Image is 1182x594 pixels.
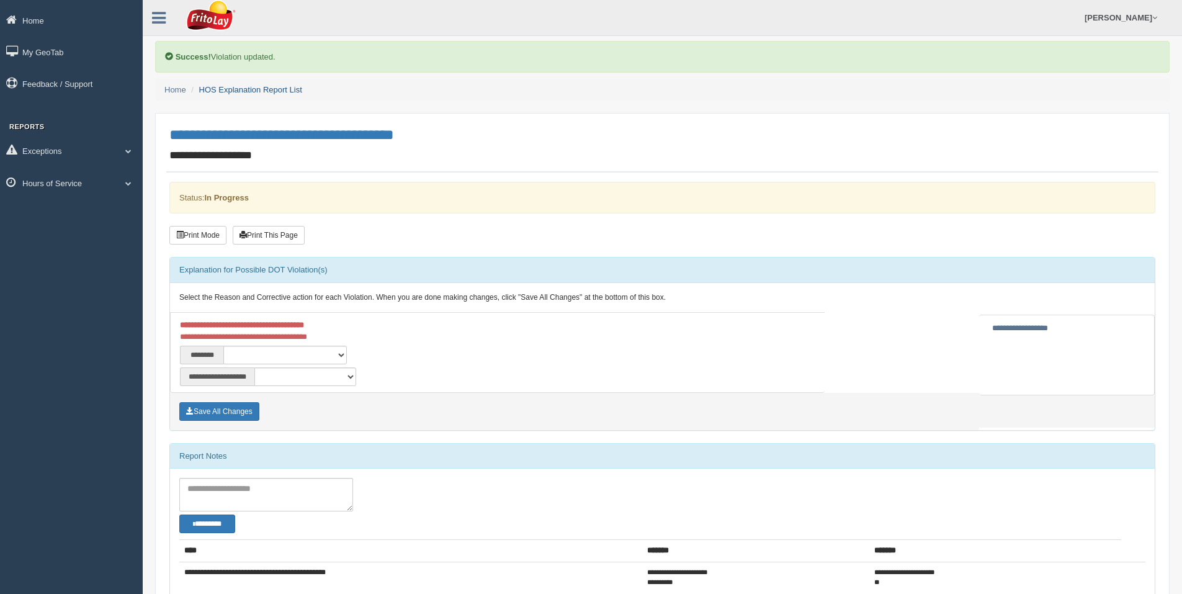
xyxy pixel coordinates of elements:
[169,226,226,245] button: Print Mode
[233,226,305,245] button: Print This Page
[199,85,302,94] a: HOS Explanation Report List
[155,41,1170,73] div: Violation updated.
[170,258,1155,282] div: Explanation for Possible DOT Violation(s)
[179,402,259,421] button: Save
[164,85,186,94] a: Home
[176,52,211,61] b: Success!
[179,515,235,533] button: Change Filter Options
[170,444,1155,469] div: Report Notes
[170,283,1155,313] div: Select the Reason and Corrective action for each Violation. When you are done making changes, cli...
[204,193,249,202] strong: In Progress
[169,182,1155,214] div: Status:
